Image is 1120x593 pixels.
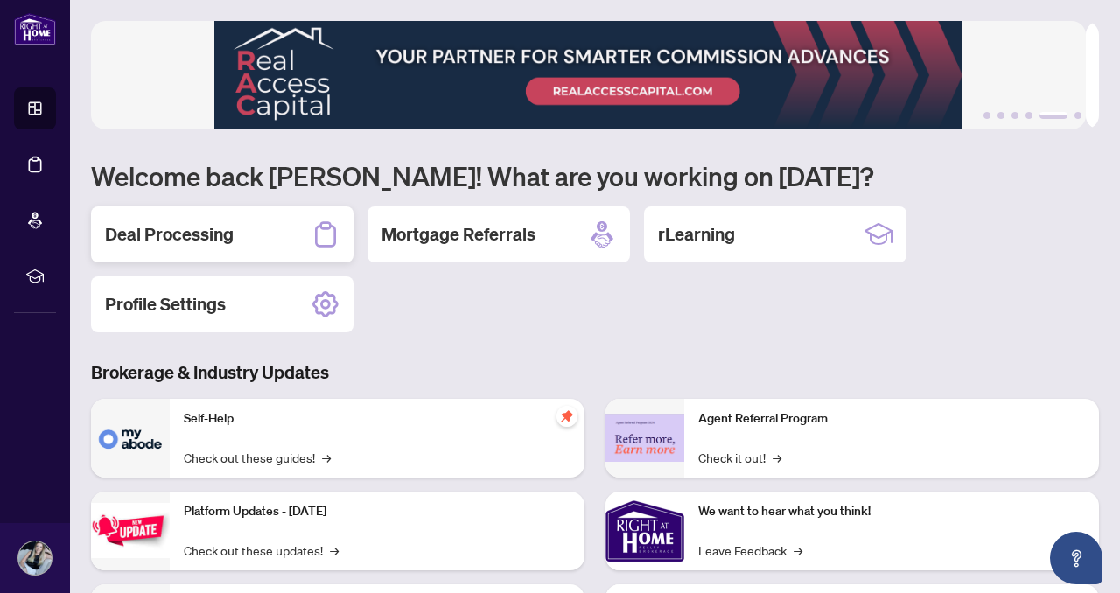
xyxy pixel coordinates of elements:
[91,159,1099,192] h1: Welcome back [PERSON_NAME]! What are you working on [DATE]?
[698,502,1085,521] p: We want to hear what you think!
[18,541,52,575] img: Profile Icon
[381,222,535,247] h2: Mortgage Referrals
[105,222,234,247] h2: Deal Processing
[698,409,1085,429] p: Agent Referral Program
[605,414,684,462] img: Agent Referral Program
[698,541,802,560] a: Leave Feedback→
[983,112,990,119] button: 1
[658,222,735,247] h2: rLearning
[773,448,781,467] span: →
[1011,112,1018,119] button: 3
[698,448,781,467] a: Check it out!→
[997,112,1004,119] button: 2
[14,13,56,45] img: logo
[91,399,170,478] img: Self-Help
[556,406,577,427] span: pushpin
[1039,112,1067,119] button: 5
[91,360,1099,385] h3: Brokerage & Industry Updates
[322,448,331,467] span: →
[184,541,339,560] a: Check out these updates!→
[184,448,331,467] a: Check out these guides!→
[184,502,570,521] p: Platform Updates - [DATE]
[1025,112,1032,119] button: 4
[91,21,1086,129] img: Slide 4
[330,541,339,560] span: →
[794,541,802,560] span: →
[105,292,226,317] h2: Profile Settings
[1050,532,1102,584] button: Open asap
[91,503,170,558] img: Platform Updates - July 21, 2025
[1074,112,1081,119] button: 6
[184,409,570,429] p: Self-Help
[605,492,684,570] img: We want to hear what you think!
